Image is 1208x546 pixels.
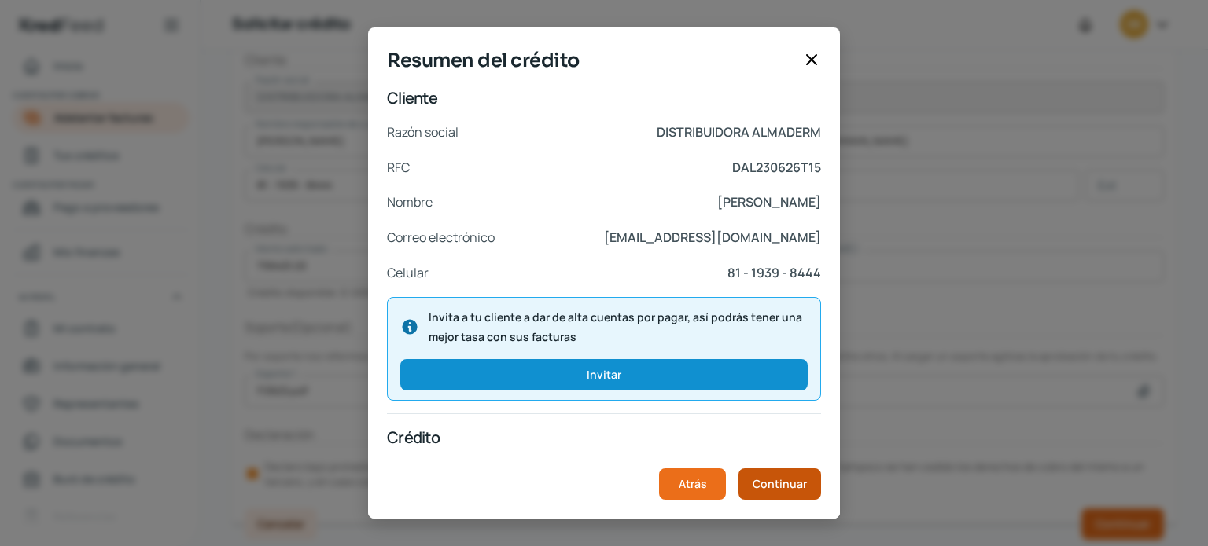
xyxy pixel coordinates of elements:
[604,226,821,249] p: [EMAIL_ADDRESS][DOMAIN_NAME]
[732,156,821,179] p: DAL230626T15
[679,478,707,489] span: Atrás
[400,359,808,390] button: Invitar
[429,307,808,346] span: Invita a tu cliente a dar de alta cuentas por pagar, así podrás tener una mejor tasa con sus fact...
[727,262,821,284] p: 81 - 1939 - 8444
[753,478,807,489] span: Continuar
[659,468,726,500] button: Atrás
[387,121,459,144] p: Razón social
[387,156,410,179] p: RFC
[387,262,429,284] p: Celular
[387,226,495,249] p: Correo electrónico
[738,468,821,500] button: Continuar
[657,121,821,144] p: DISTRIBUIDORA ALMADERM
[387,46,796,75] span: Resumen del crédito
[387,427,821,448] p: Crédito
[387,191,433,214] p: Nombre
[387,87,821,108] p: Cliente
[587,369,621,380] span: Invitar
[717,191,821,214] p: [PERSON_NAME]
